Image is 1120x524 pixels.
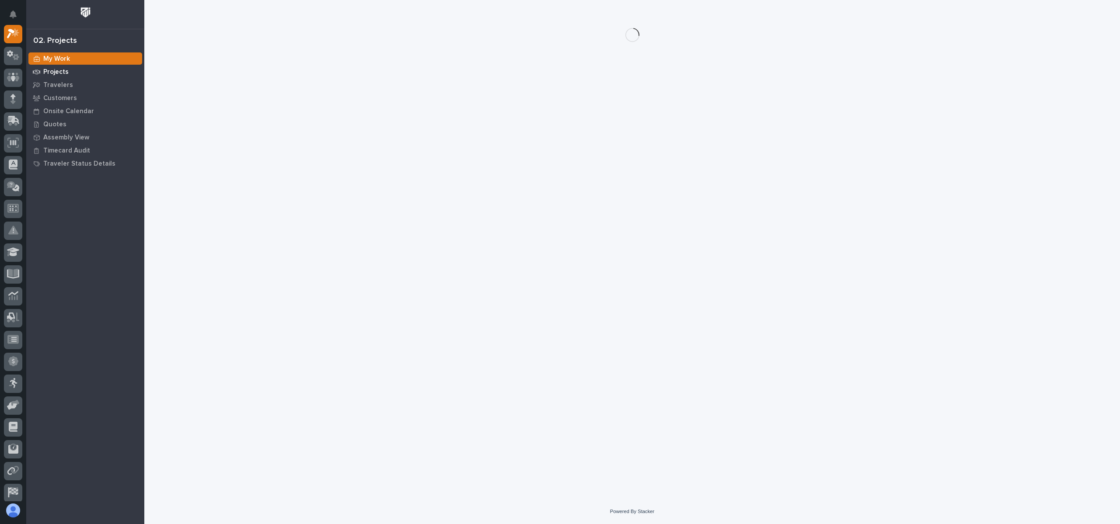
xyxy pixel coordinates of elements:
p: Travelers [43,81,73,89]
p: Projects [43,68,69,76]
a: Powered By Stacker [610,509,654,514]
a: Customers [26,91,144,104]
a: Onsite Calendar [26,104,144,118]
a: Travelers [26,78,144,91]
a: Traveler Status Details [26,157,144,170]
img: Workspace Logo [77,4,94,21]
button: users-avatar [4,501,22,520]
a: Timecard Audit [26,144,144,157]
p: Traveler Status Details [43,160,115,168]
a: My Work [26,52,144,65]
div: Notifications [11,10,22,24]
p: My Work [43,55,70,63]
a: Assembly View [26,131,144,144]
p: Customers [43,94,77,102]
a: Projects [26,65,144,78]
p: Onsite Calendar [43,108,94,115]
div: 02. Projects [33,36,77,46]
button: Notifications [4,5,22,24]
p: Assembly View [43,134,89,142]
p: Timecard Audit [43,147,90,155]
a: Quotes [26,118,144,131]
p: Quotes [43,121,66,128]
